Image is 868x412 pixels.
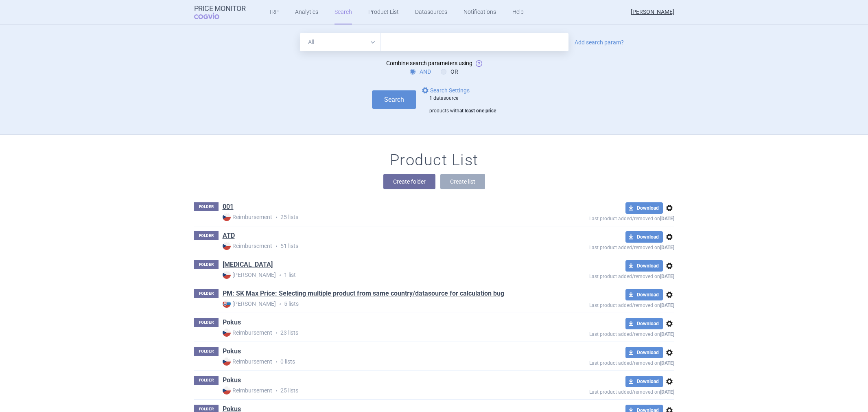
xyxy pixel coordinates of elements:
strong: [DATE] [660,331,674,337]
span: Combine search parameters using [386,60,472,66]
p: FOLDER [194,318,219,327]
strong: Reimbursement [223,386,272,394]
p: Last product added/removed on [530,387,674,395]
i: • [272,358,280,366]
strong: [DATE] [660,216,674,221]
button: Download [625,376,663,387]
a: [MEDICAL_DATA] [223,260,273,269]
button: Download [625,202,663,214]
p: Last product added/removed on [530,300,674,308]
img: CZ [223,329,231,337]
p: 0 lists [223,357,530,366]
img: CZ [223,357,231,366]
a: Price MonitorCOGVIO [194,4,246,20]
a: Add search param? [575,39,624,45]
a: Pokus [223,318,241,327]
i: • [272,242,280,250]
p: Last product added/removed on [530,272,674,279]
h1: Product List [390,151,479,170]
h1: 001 [223,202,234,213]
img: SK [223,300,231,308]
img: CZ [223,386,231,394]
strong: [DATE] [660,245,674,250]
a: PM: SK Max Price: Selecting multiple product from same country/datasource for calculation bug [223,289,504,298]
button: Download [625,289,663,300]
i: • [272,213,280,221]
strong: [DATE] [660,302,674,308]
strong: [DATE] [660,274,674,279]
p: FOLDER [194,260,219,269]
p: FOLDER [194,289,219,298]
strong: Reimbursement [223,357,272,366]
p: Last product added/removed on [530,358,674,366]
span: COGVIO [194,13,231,19]
label: OR [441,68,458,76]
i: • [272,387,280,395]
button: Create folder [383,174,435,189]
a: Pokus [223,347,241,356]
button: Download [625,318,663,329]
h1: ATD [223,231,235,242]
p: 5 lists [223,300,530,308]
button: Create list [440,174,485,189]
strong: [DATE] [660,360,674,366]
p: FOLDER [194,376,219,385]
button: Search [372,90,416,109]
p: FOLDER [194,347,219,356]
strong: Reimbursement [223,329,272,337]
p: 25 lists [223,386,530,395]
p: Last product added/removed on [530,329,674,337]
i: • [272,329,280,337]
h1: Pokus [223,318,241,329]
strong: 1 [429,95,432,101]
img: CZ [223,271,231,279]
img: CZ [223,242,231,250]
label: AND [410,68,431,76]
p: 25 lists [223,213,530,221]
p: Last product added/removed on [530,214,674,221]
h1: Humira [223,260,273,271]
div: datasource products with [429,95,496,114]
button: Download [625,231,663,243]
p: 51 lists [223,242,530,250]
h1: Pokus [223,347,241,357]
p: Last product added/removed on [530,243,674,250]
strong: [PERSON_NAME] [223,271,276,279]
i: • [276,271,284,279]
h1: Pokus [223,376,241,386]
button: Download [625,347,663,358]
h1: PM: SK Max Price: Selecting multiple product from same country/datasource for calculation bug [223,289,504,300]
strong: at least one price [459,108,496,114]
p: FOLDER [194,202,219,211]
p: FOLDER [194,231,219,240]
img: CZ [223,213,231,221]
a: Search Settings [420,85,470,95]
i: • [276,300,284,308]
a: 001 [223,202,234,211]
strong: Reimbursement [223,242,272,250]
a: ATD [223,231,235,240]
strong: Price Monitor [194,4,246,13]
a: Pokus [223,376,241,385]
p: 23 lists [223,329,530,337]
strong: [PERSON_NAME] [223,300,276,308]
strong: Reimbursement [223,213,272,221]
p: 1 list [223,271,530,279]
button: Download [625,260,663,272]
strong: [DATE] [660,389,674,395]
